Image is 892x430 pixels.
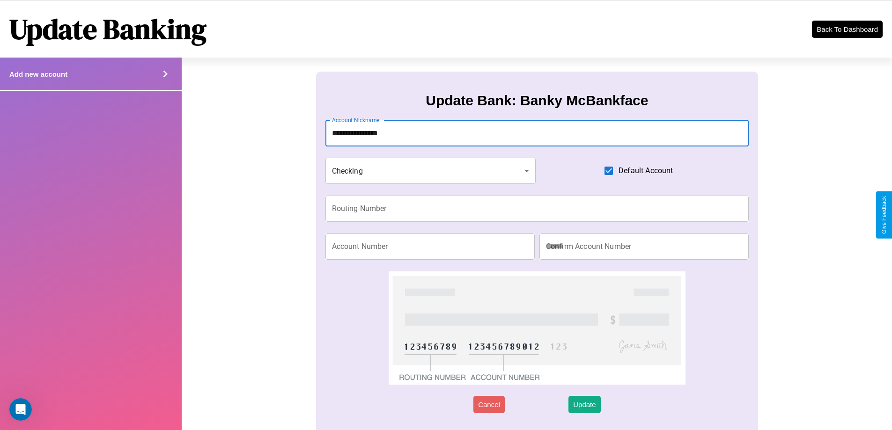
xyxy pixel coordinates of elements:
div: Checking [325,158,536,184]
button: Back To Dashboard [812,21,883,38]
div: Give Feedback [881,196,887,234]
h3: Update Bank: Banky McBankface [426,93,648,109]
img: check [389,271,685,385]
label: Account Nickname [332,116,380,124]
span: Default Account [619,165,673,176]
h4: Add new account [9,70,67,78]
button: Cancel [473,396,505,413]
h1: Update Banking [9,10,206,48]
button: Update [568,396,600,413]
iframe: Intercom live chat [9,398,32,421]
